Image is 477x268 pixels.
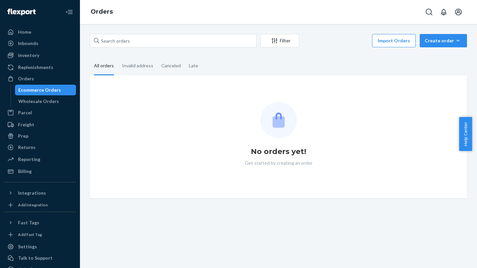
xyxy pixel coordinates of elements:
div: Integrations [18,190,46,196]
div: Orders [18,75,34,82]
a: Talk to Support [4,253,76,263]
div: All orders [94,57,114,75]
div: Ecommerce Orders [18,87,61,93]
div: Inbounds [18,40,38,47]
button: Filter [260,34,299,47]
button: Open notifications [437,5,450,19]
div: Fast Tags [18,219,39,226]
button: Integrations [4,188,76,198]
a: Ecommerce Orders [15,85,76,95]
div: Late [189,57,198,74]
a: Billing [4,166,76,177]
a: Add Integration [4,201,76,209]
div: Reporting [18,156,40,163]
input: Search orders [90,34,256,47]
div: Freight [18,121,34,128]
h1: No orders yet! [251,146,306,157]
div: Parcel [18,109,32,116]
a: Returns [4,142,76,153]
a: Inbounds [4,38,76,49]
div: Inventory [18,52,39,59]
a: Freight [4,119,76,130]
ol: breadcrumbs [85,2,118,22]
div: Filter [261,37,299,44]
a: Reporting [4,154,76,165]
button: Import Orders [372,34,416,47]
div: Billing [18,168,32,175]
div: Talk to Support [18,255,53,261]
button: Fast Tags [4,217,76,228]
a: Orders [91,8,113,15]
a: Settings [4,241,76,252]
button: Close Navigation [63,5,76,19]
button: Open account menu [452,5,465,19]
a: Prep [4,131,76,141]
a: Inventory [4,50,76,61]
a: Wholesale Orders [15,96,76,107]
div: Returns [18,144,36,151]
a: Replenishments [4,62,76,73]
div: Add Fast Tag [18,232,42,237]
div: Canceled [161,57,181,74]
a: Parcel [4,107,76,118]
a: Add Fast Tag [4,231,76,239]
p: Get started by creating an order [245,160,312,166]
div: Create order [425,37,462,44]
button: Open Search Box [422,5,436,19]
div: Replenishments [18,64,53,71]
div: Invalid address [122,57,153,74]
div: Home [18,29,31,35]
div: Settings [18,243,37,250]
a: Home [4,27,76,37]
button: Help Center [459,117,472,151]
img: Flexport logo [7,9,36,15]
button: Create order [420,34,467,47]
a: Orders [4,73,76,84]
div: Add Integration [18,202,48,208]
div: Prep [18,133,28,139]
div: Wholesale Orders [18,98,59,105]
img: Empty list [260,102,297,138]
